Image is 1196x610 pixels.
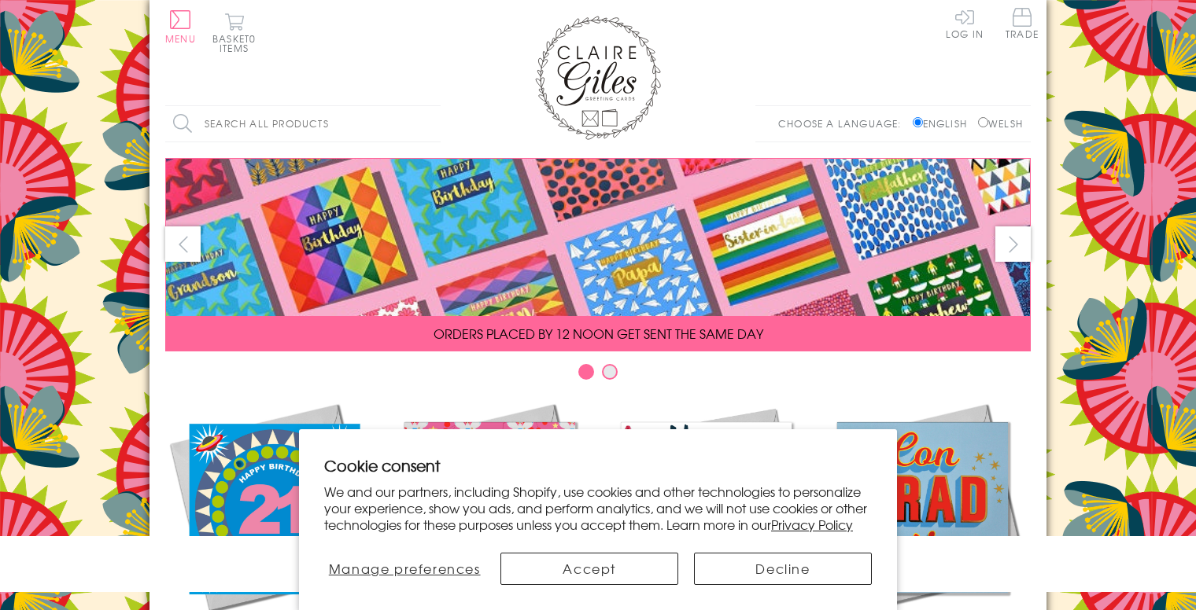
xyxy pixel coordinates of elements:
button: Carousel Page 2 [602,364,618,380]
button: next [995,226,1031,262]
p: We and our partners, including Shopify, use cookies and other technologies to personalize your ex... [324,483,872,532]
img: Claire Giles Greetings Cards [535,16,661,140]
a: Trade [1006,8,1039,42]
span: Manage preferences [329,559,481,578]
p: Choose a language: [778,116,910,130]
label: English [913,116,975,130]
input: Search [425,106,441,141]
button: Basket0 items [212,13,256,53]
span: 0 items [220,31,256,55]
button: Accept [500,553,678,585]
span: ORDERS PLACED BY 12 NOON GET SENT THE SAME DAY [434,324,763,343]
a: Privacy Policy [771,515,853,534]
button: Carousel Page 1 (Current Slide) [578,364,594,380]
button: prev [165,226,201,262]
input: Search all products [165,106,441,141]
h2: Cookie consent [324,454,872,476]
span: Menu [165,31,196,46]
label: Welsh [978,116,1023,130]
input: Welsh [978,117,988,127]
button: Manage preferences [324,553,485,585]
input: English [913,117,923,127]
button: Menu [165,10,196,43]
span: Trade [1006,8,1039,39]
div: Carousel Pagination [165,363,1031,388]
button: Decline [694,553,872,585]
a: Log In [946,8,984,39]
